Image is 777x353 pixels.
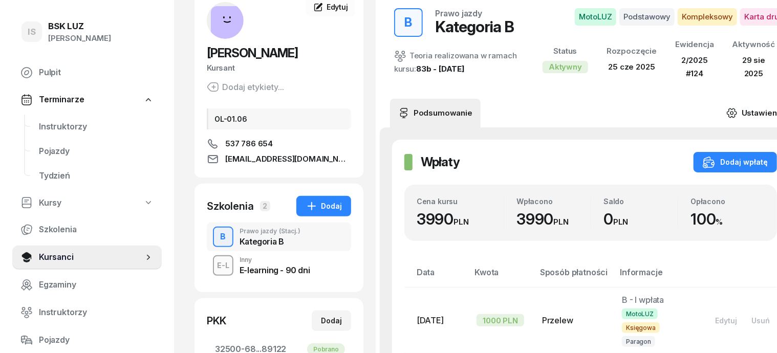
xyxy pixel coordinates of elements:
th: Kwota [468,266,534,288]
div: Dodaj [306,200,342,212]
button: B [394,8,423,37]
span: Księgowa [622,322,660,333]
div: E-L [213,259,233,272]
small: PLN [553,217,569,227]
div: Przelew [542,314,606,327]
span: 537 786 654 [225,138,273,150]
div: 1000 PLN [477,314,524,326]
a: Instruktorzy [12,300,162,325]
a: [EMAIL_ADDRESS][DOMAIN_NAME] [207,153,351,165]
span: Terminarze [39,93,84,106]
span: Podstawowy [619,8,675,26]
span: Edytuj [327,3,348,11]
span: 2 [260,201,270,211]
span: Kursanci [39,251,143,264]
div: Inny [240,257,310,263]
div: B [217,228,230,246]
div: Aktywny [543,61,588,73]
span: MotoLUZ [622,308,658,319]
th: Data [404,266,468,288]
div: Usuń [751,316,770,325]
div: E-learning - 90 dni [240,266,310,274]
a: Szkolenia [12,217,162,242]
span: [DATE] [417,315,444,325]
span: Kursy [39,196,61,210]
a: Instruktorzy [31,115,162,139]
div: B [401,12,417,33]
a: 83b - [DATE] [416,64,465,74]
div: Edytuj [715,316,737,325]
div: Kategoria B [435,17,514,36]
div: Dodaj [321,315,342,327]
button: Usuń [744,312,777,329]
div: Wpłacono [516,197,591,206]
div: Teoria realizowana w ramach kursu: [394,49,518,76]
div: 29 sie 2025 [732,54,775,80]
button: Dodaj [312,311,351,331]
span: Instruktorzy [39,120,154,134]
div: 3990 [516,210,591,229]
div: 0 [603,210,678,229]
button: Dodaj [296,196,351,216]
div: Rozpoczęcie [607,45,657,58]
small: % [716,217,723,227]
small: PLN [613,217,629,227]
a: Terminarze [12,88,162,112]
span: Instruktorzy [39,306,154,319]
a: Kursanci [12,245,162,270]
a: Egzaminy [12,273,162,297]
span: Tydzień [39,169,154,183]
span: [PERSON_NAME] [207,46,298,60]
span: IS [28,28,36,36]
div: Prawo jazdy [240,228,300,234]
th: Sposób płatności [534,266,614,288]
div: Opłacono [690,197,765,206]
div: Cena kursu [417,197,504,206]
div: OL-01.06 [207,108,351,129]
span: (Stacj.) [279,228,300,234]
span: Pulpit [39,66,154,79]
button: Dodaj etykiety... [207,81,284,93]
span: [EMAIL_ADDRESS][DOMAIN_NAME] [225,153,351,165]
div: Aktywność [732,38,775,51]
span: 25 cze 2025 [609,62,655,72]
div: Kursant [207,61,351,75]
div: 2/2025 #124 [675,54,714,80]
span: Egzaminy [39,278,154,292]
th: Informacje [614,266,700,288]
div: 100 [690,210,765,229]
a: Tydzień [31,164,162,188]
div: Prawo jazdy [435,9,482,17]
div: Szkolenia [207,199,254,213]
a: Podsumowanie [390,99,481,127]
div: Status [543,45,588,58]
button: E-LInnyE-learning - 90 dni [207,251,351,280]
a: 537 786 654 [207,138,351,150]
div: Dodaj wpłatę [703,156,768,168]
div: [PERSON_NAME] [48,32,111,45]
span: Kompleksowy [678,8,737,26]
div: BSK LUZ [48,22,111,31]
h2: Wpłaty [421,154,460,170]
a: Pojazdy [12,328,162,352]
button: BPrawo jazdy(Stacj.)Kategoria B [207,223,351,251]
a: Pulpit [12,60,162,85]
span: Paragon [622,336,655,347]
button: B [213,227,233,247]
small: PLN [454,217,469,227]
div: Ewidencja [675,38,714,51]
button: E-L [213,255,233,276]
div: Kategoria B [240,237,300,246]
span: MotoLUZ [575,8,616,26]
div: PKK [207,314,226,328]
button: Dodaj wpłatę [694,152,777,172]
a: Kursy [12,191,162,215]
a: Pojazdy [31,139,162,164]
button: Edytuj [708,312,744,329]
span: Szkolenia [39,223,154,236]
span: B - I wpłata [622,295,664,305]
div: Saldo [603,197,678,206]
div: 3990 [417,210,504,229]
span: Pojazdy [39,145,154,158]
